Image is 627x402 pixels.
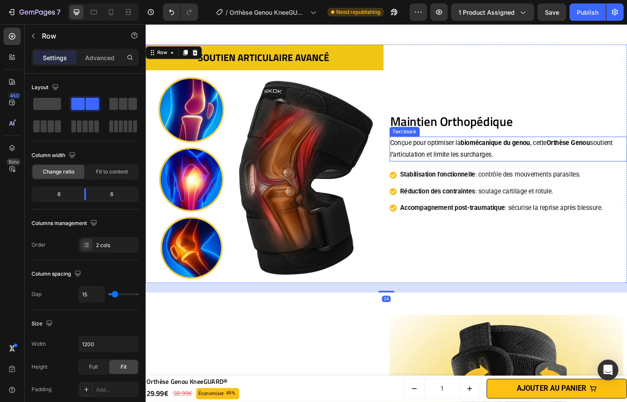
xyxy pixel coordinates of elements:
[264,112,293,120] div: Text block
[274,174,493,187] p: : soulage cartilage et rotule.
[538,3,566,21] button: Save
[6,158,21,165] div: Beta
[255,293,264,299] div: 24
[33,188,77,200] div: 6
[432,124,479,132] strong: Orthèse Genou
[43,53,67,62] p: Settings
[226,8,228,17] span: /
[577,8,598,17] div: Publish
[32,82,60,93] div: Layout
[89,363,98,371] span: Full
[570,3,606,21] button: Publish
[96,241,137,249] div: 2 cols
[43,168,74,176] span: Change ratio
[96,386,137,394] div: Add...
[32,241,46,249] div: Order
[32,290,41,298] div: Gap
[263,95,519,114] h2: Rich Text Editor. Editing area: main
[32,218,99,229] div: Columns management
[400,386,475,399] div: AJOUTER AU PANIER
[93,188,137,200] div: 6
[79,286,105,302] input: Auto
[264,122,518,147] p: Conçue pour optimiser la , cette soutient l’articulation et limite les surcharges.
[121,363,127,371] span: Fit
[85,53,115,62] p: Advanced
[274,192,493,204] p: : sécurise la reprise après blessure.
[32,386,51,393] div: Padding
[263,121,519,148] div: Rich Text Editor. Editing area: main
[32,268,83,280] div: Column spacing
[42,31,115,41] p: Row
[458,8,515,17] span: 1 product assigned
[32,150,77,161] div: Column width
[96,168,128,176] span: Fit to content
[163,3,198,21] div: Undo/Redo
[3,3,64,21] button: 7
[32,363,48,371] div: Height
[336,8,380,16] span: Need republishing
[274,176,355,184] strong: Réduction des contraintes
[229,8,307,17] span: Orthèse Genou KneeGUARD® – Protection et Soutien Dynamique
[274,193,387,202] strong: Accompagnement post-traumatique
[598,360,618,380] div: Open Intercom Messenger
[57,7,60,17] p: 7
[545,9,559,16] span: Save
[32,318,54,330] div: Size
[340,124,414,132] strong: biomécanique du genou
[8,92,21,99] div: 450
[79,336,138,352] input: Auto
[274,156,493,169] p: : contrôle des mouvements parasites.
[274,158,355,166] strong: Stabilisation fonctionnelle
[11,27,25,35] div: Row
[264,96,518,113] p: Maintien Orthopédique
[32,340,46,348] div: Width
[451,3,534,21] button: 1 product assigned
[146,24,627,402] iframe: Design area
